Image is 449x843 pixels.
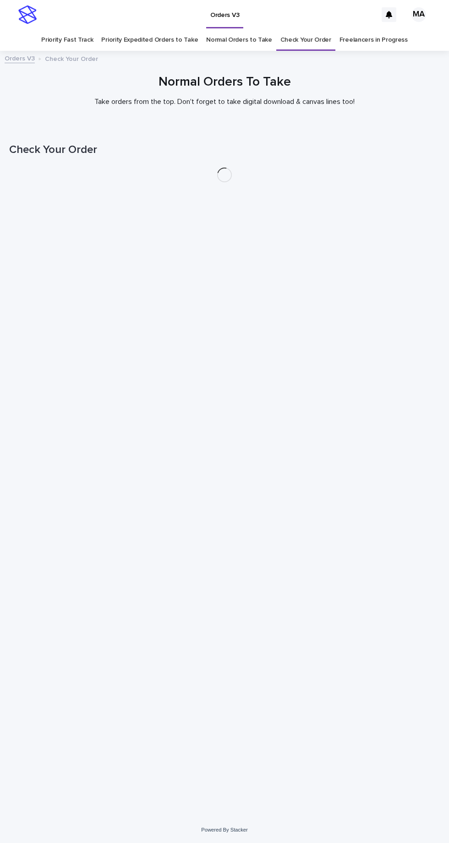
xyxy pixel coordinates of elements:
[201,827,247,832] a: Powered By Stacker
[9,75,440,90] h1: Normal Orders To Take
[41,29,93,51] a: Priority Fast Track
[411,7,426,22] div: MA
[5,53,35,63] a: Orders V3
[101,29,198,51] a: Priority Expedited Orders to Take
[45,53,98,63] p: Check Your Order
[206,29,272,51] a: Normal Orders to Take
[18,5,37,24] img: stacker-logo-s-only.png
[41,98,408,106] p: Take orders from the top. Don't forget to take digital download & canvas lines too!
[9,143,440,157] h1: Check Your Order
[280,29,331,51] a: Check Your Order
[339,29,408,51] a: Freelancers in Progress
